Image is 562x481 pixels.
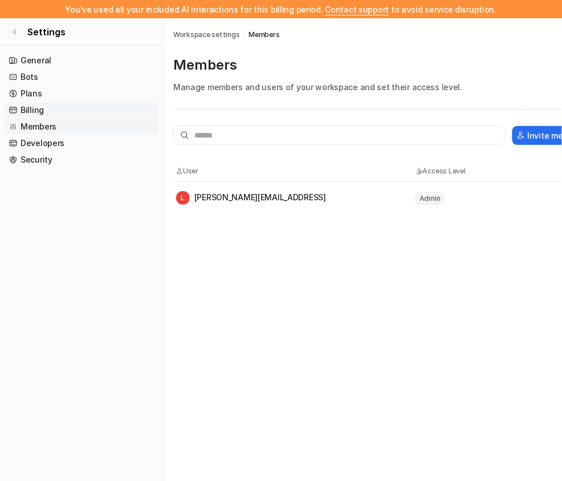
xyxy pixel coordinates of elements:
th: User [176,165,415,177]
a: Bots [5,69,159,85]
span: Admin [416,192,445,205]
div: [PERSON_NAME][EMAIL_ADDRESS] [176,191,326,205]
span: Settings [27,25,66,39]
th: Access Level [415,165,518,177]
a: General [5,52,159,68]
span: / [243,30,246,40]
img: User [176,168,183,175]
a: Members [5,119,159,135]
a: Billing [5,102,159,118]
a: Developers [5,135,159,151]
span: Contact support [325,5,389,14]
span: L [176,191,190,205]
img: Access Level [416,168,423,175]
a: Security [5,152,159,168]
a: Members [249,30,279,40]
a: Workspace settings [173,30,240,40]
a: Plans [5,86,159,102]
